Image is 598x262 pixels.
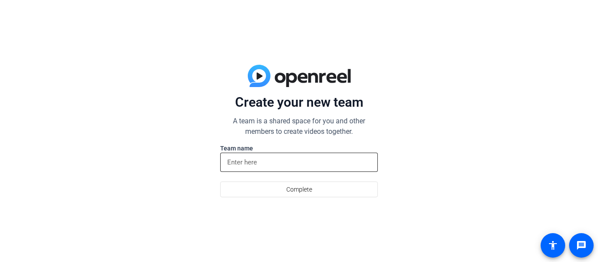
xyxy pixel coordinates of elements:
[286,181,312,198] span: Complete
[220,144,378,153] label: Team name
[220,94,378,111] p: Create your new team
[220,116,378,137] p: A team is a shared space for you and other members to create videos together.
[576,240,587,251] mat-icon: message
[220,182,378,197] button: Complete
[248,65,351,87] img: blue-gradient.svg
[227,157,371,168] input: Enter here
[548,240,558,251] mat-icon: accessibility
